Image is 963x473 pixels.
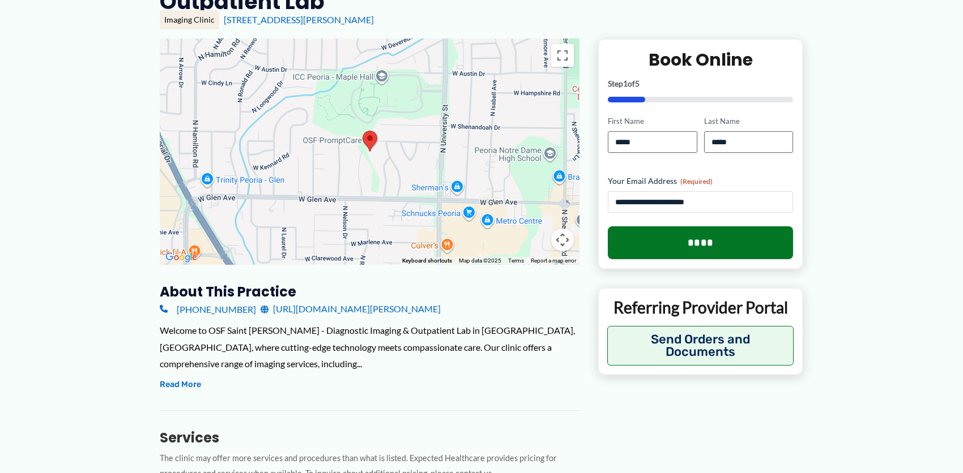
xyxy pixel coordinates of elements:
p: Step of [608,80,793,88]
button: Keyboard shortcuts [402,257,452,265]
a: [PHONE_NUMBER] [160,300,256,317]
label: First Name [608,116,697,127]
h2: Book Online [608,49,793,71]
a: Open this area in Google Maps (opens a new window) [163,250,200,265]
button: Send Orders and Documents [607,326,794,365]
a: [STREET_ADDRESS][PERSON_NAME] [224,14,374,25]
label: Last Name [704,116,793,127]
div: Welcome to OSF Saint [PERSON_NAME] - Diagnostic Imaging & Outpatient Lab in [GEOGRAPHIC_DATA], [G... [160,322,579,372]
label: Your Email Address [608,175,793,187]
p: Referring Provider Portal [607,297,794,317]
button: Read More [160,378,201,392]
span: Map data ©2025 [459,257,501,264]
span: 1 [623,79,628,88]
a: [URL][DOMAIN_NAME][PERSON_NAME] [261,300,441,317]
span: (Required) [680,177,713,186]
img: Google [163,250,200,265]
button: Map camera controls [551,229,574,251]
span: 5 [635,79,640,88]
h3: About this practice [160,283,579,300]
div: Imaging Clinic [160,10,219,29]
button: Toggle fullscreen view [551,44,574,67]
a: Report a map error [531,257,576,264]
h3: Services [160,429,579,446]
a: Terms (opens in new tab) [508,257,524,264]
